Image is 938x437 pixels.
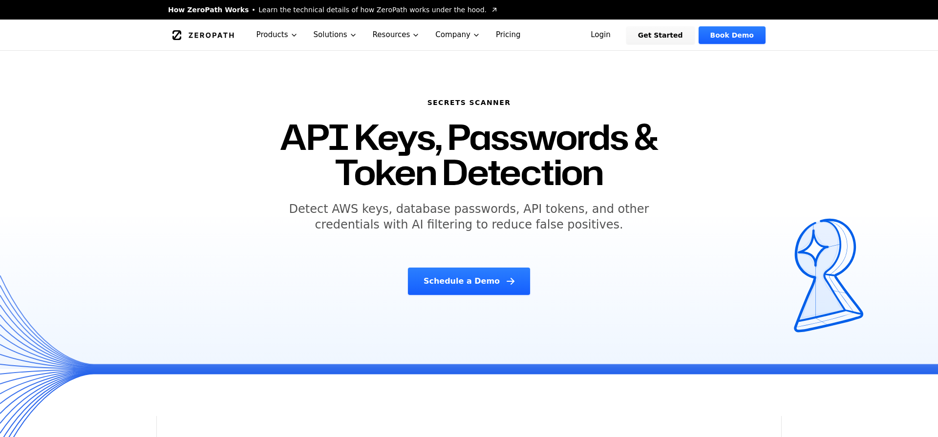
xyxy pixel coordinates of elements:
[488,20,529,50] a: Pricing
[231,98,707,107] h6: Secrets Scanner
[231,119,707,189] h1: API Keys, Passwords & Token Detection
[156,20,782,50] nav: Global
[281,201,657,232] h5: Detect AWS keys, database passwords, API tokens, and other credentials with AI filtering to reduc...
[408,268,530,295] a: Schedule a Demo
[365,20,428,50] button: Resources
[579,26,622,44] a: Login
[427,20,488,50] button: Company
[306,20,365,50] button: Solutions
[168,5,498,15] a: How ZeroPath WorksLearn the technical details of how ZeroPath works under the hood.
[699,26,766,44] a: Book Demo
[168,5,249,15] span: How ZeroPath Works
[258,5,487,15] span: Learn the technical details of how ZeroPath works under the hood.
[249,20,306,50] button: Products
[626,26,695,44] a: Get Started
